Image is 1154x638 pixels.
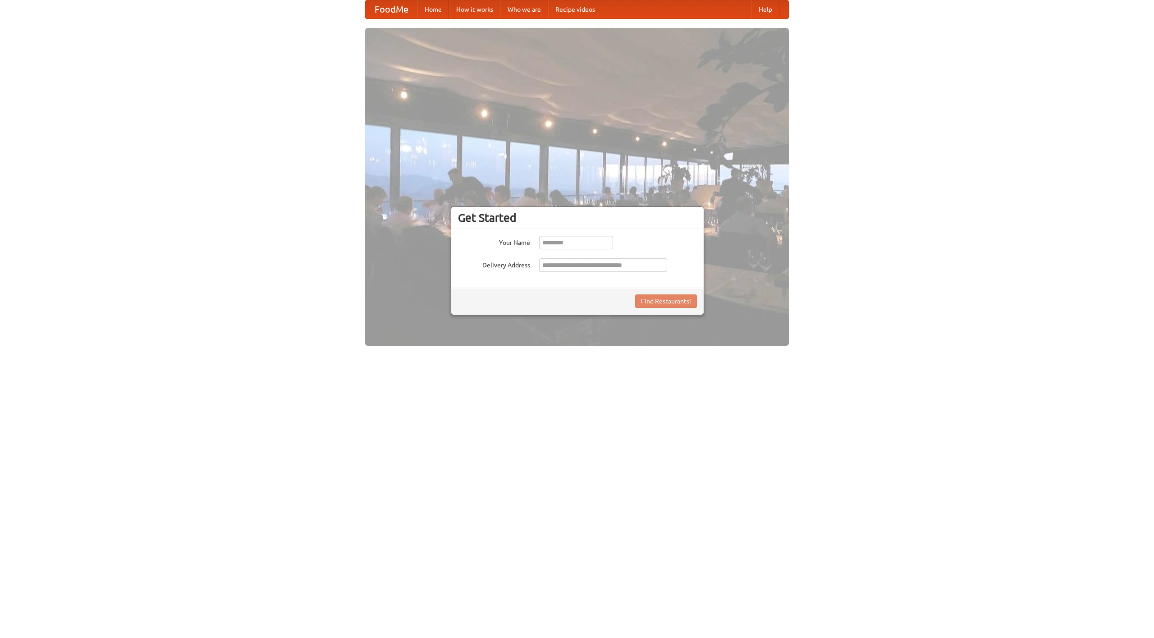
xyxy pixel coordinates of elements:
label: Your Name [458,236,530,247]
a: FoodMe [366,0,417,18]
a: Recipe videos [548,0,602,18]
a: How it works [449,0,500,18]
a: Home [417,0,449,18]
a: Help [751,0,779,18]
label: Delivery Address [458,258,530,270]
button: Find Restaurants! [635,294,697,308]
h3: Get Started [458,211,697,225]
a: Who we are [500,0,548,18]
